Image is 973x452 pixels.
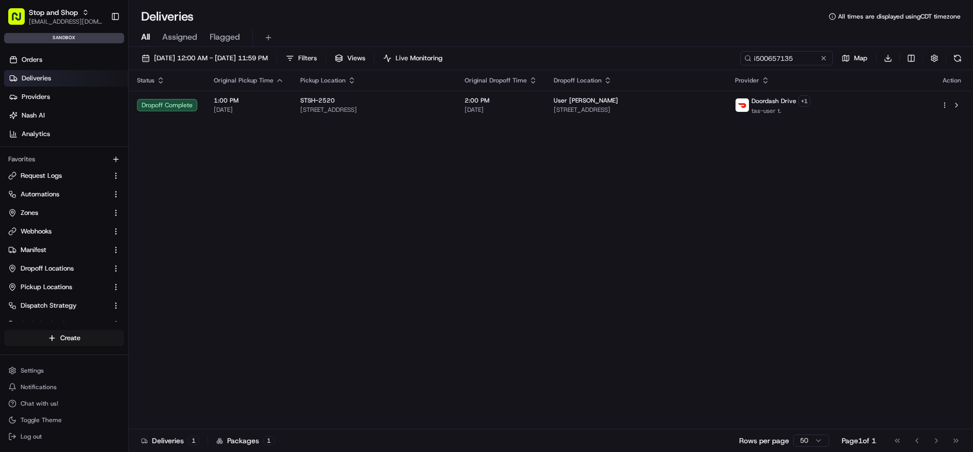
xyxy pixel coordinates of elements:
[4,33,124,43] div: sandbox
[8,227,108,236] a: Webhooks
[4,297,124,314] button: Dispatch Strategy
[214,76,274,85] span: Original Pickup Time
[347,54,365,63] span: Views
[837,51,872,65] button: Map
[838,12,961,21] span: All times are displayed using CDT timezone
[137,51,272,65] button: [DATE] 12:00 AM - [DATE] 11:59 PM
[950,51,965,65] button: Refresh
[752,107,810,115] span: tas-user t.
[735,76,759,85] span: Provider
[60,333,80,343] span: Create
[941,76,963,85] div: Action
[300,76,346,85] span: Pickup Location
[141,436,199,446] div: Deliveries
[330,51,370,65] button: Views
[4,363,124,378] button: Settings
[22,92,50,102] span: Providers
[263,436,275,445] div: 1
[21,245,46,255] span: Manifest
[29,18,103,26] button: [EMAIL_ADDRESS][DOMAIN_NAME]
[4,70,128,87] a: Deliveries
[465,106,537,114] span: [DATE]
[379,51,447,65] button: Live Monitoring
[8,301,108,310] a: Dispatch Strategy
[214,96,284,105] span: 1:00 PM
[465,76,527,85] span: Original Dropoff Time
[141,31,150,43] span: All
[154,54,268,63] span: [DATE] 12:00 AM - [DATE] 11:59 PM
[8,264,108,273] a: Dropoff Locations
[21,208,38,217] span: Zones
[8,245,108,255] a: Manifest
[4,151,124,168] div: Favorites
[854,54,867,63] span: Map
[137,76,155,85] span: Status
[21,264,74,273] span: Dropoff Locations
[298,54,317,63] span: Filters
[4,52,128,68] a: Orders
[4,330,124,346] button: Create
[4,242,124,258] button: Manifest
[188,436,199,445] div: 1
[4,4,107,29] button: Stop and Shop[EMAIL_ADDRESS][DOMAIN_NAME]
[842,436,876,446] div: Page 1 of 1
[739,436,789,446] p: Rows per page
[554,76,602,85] span: Dropoff Location
[162,31,197,43] span: Assigned
[21,320,86,329] span: Optimization Strategy
[4,186,124,203] button: Automations
[29,7,78,18] button: Stop and Shop
[21,227,52,236] span: Webhooks
[214,106,284,114] span: [DATE]
[4,413,124,427] button: Toggle Theme
[21,366,44,375] span: Settings
[4,107,128,124] a: Nash AI
[281,51,321,65] button: Filters
[21,282,72,292] span: Pickup Locations
[4,429,124,444] button: Log out
[4,126,128,142] a: Analytics
[141,8,194,25] h1: Deliveries
[21,383,57,391] span: Notifications
[21,171,62,180] span: Request Logs
[21,190,59,199] span: Automations
[300,106,448,114] span: [STREET_ADDRESS]
[8,208,108,217] a: Zones
[22,74,51,83] span: Deliveries
[4,260,124,277] button: Dropoff Locations
[4,279,124,295] button: Pickup Locations
[8,320,108,329] a: Optimization Strategy
[22,55,42,64] span: Orders
[4,168,124,184] button: Request Logs
[4,396,124,411] button: Chat with us!
[21,301,77,310] span: Dispatch Strategy
[216,436,275,446] div: Packages
[4,223,124,240] button: Webhooks
[4,89,128,105] a: Providers
[4,205,124,221] button: Zones
[4,316,124,332] button: Optimization Strategy
[8,190,108,199] a: Automations
[554,96,618,105] span: User [PERSON_NAME]
[21,416,62,424] span: Toggle Theme
[300,96,335,105] span: STSH-2520
[465,96,537,105] span: 2:00 PM
[798,95,810,107] button: +1
[21,399,58,408] span: Chat with us!
[396,54,442,63] span: Live Monitoring
[8,282,108,292] a: Pickup Locations
[22,111,45,120] span: Nash AI
[752,97,796,105] span: Doordash Drive
[554,106,719,114] span: [STREET_ADDRESS]
[736,98,749,112] img: doordash_logo_v2.png
[210,31,240,43] span: Flagged
[22,129,50,139] span: Analytics
[4,380,124,394] button: Notifications
[740,51,833,65] input: Type to search
[8,171,108,180] a: Request Logs
[21,432,42,441] span: Log out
